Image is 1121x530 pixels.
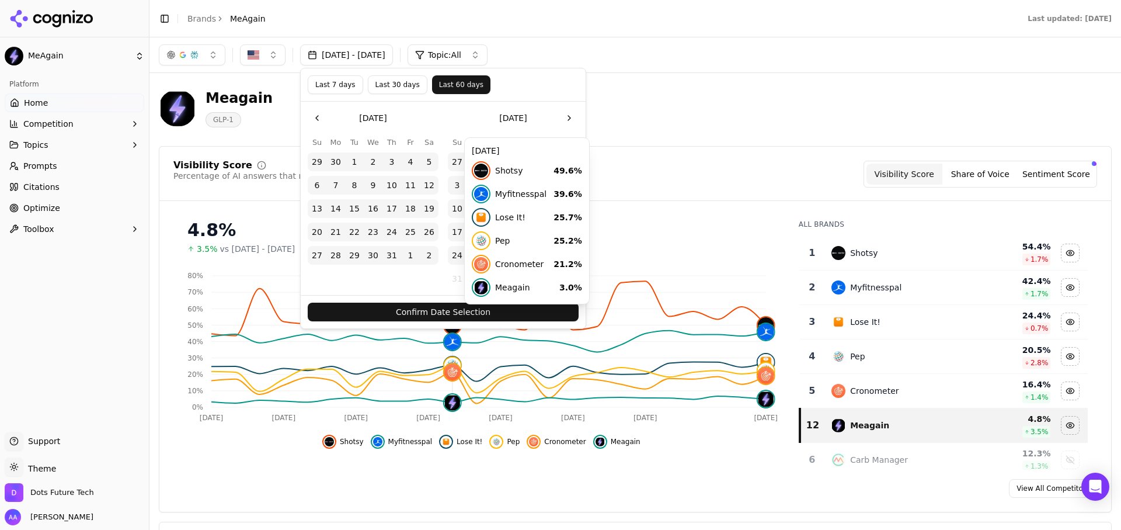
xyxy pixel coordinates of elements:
button: Thursday, July 3rd, 2025, selected [382,153,401,171]
img: cronometer [529,437,538,446]
button: Hide meagain data [593,435,640,449]
span: Topic: All [428,49,461,61]
img: shotsy [325,437,334,446]
tr: 12meagainMeagain4.8%3.5%Hide meagain data [800,408,1088,443]
div: Meagain [850,420,889,431]
button: Wednesday, August 20th, 2025, selected [504,223,523,241]
img: lose it! [831,315,845,329]
div: Carb Manager [850,454,908,466]
tspan: 20% [187,370,203,379]
img: MeAgain [159,89,196,127]
span: 1.3 % [1031,462,1049,471]
tspan: 80% [187,272,203,280]
button: Sunday, June 29th, 2025, selected [308,153,326,171]
a: Citations [5,178,144,196]
div: 20.5 % [976,344,1050,356]
tspan: 30% [187,354,203,362]
div: 12 [806,418,820,432]
div: Open Intercom Messenger [1081,473,1109,501]
button: Saturday, August 2nd, 2025, selected [420,246,438,265]
button: Thursday, August 21st, 2025, selected [523,223,541,241]
button: Saturday, August 9th, 2025, selected [560,176,579,195]
img: myfitnesspal [373,437,382,446]
button: Friday, July 4th, 2025, selected [401,153,420,171]
tspan: 50% [187,321,203,330]
a: Prompts [5,157,144,175]
button: Hide shotsy data [322,435,364,449]
button: Open user button [5,509,93,525]
img: US [248,49,259,61]
div: 4.8% [187,220,775,241]
th: Saturday [420,137,438,148]
div: Pep [850,351,865,362]
img: myfitnesspal [758,324,774,340]
button: Monday, July 21st, 2025, selected [326,223,345,241]
button: Toolbox [5,220,144,238]
th: Tuesday [485,137,504,148]
div: 12.3 % [976,448,1050,459]
button: Sunday, August 17th, 2025, selected [448,223,466,241]
span: Topics [23,139,48,151]
div: 5 [805,384,820,398]
a: Optimize [5,199,144,217]
tspan: 10% [187,387,203,395]
tspan: [DATE] [561,414,585,422]
th: Friday [541,137,560,148]
button: Friday, August 1st, 2025, selected [401,246,420,265]
img: Ameer Asghar [5,509,21,525]
button: Topics [5,136,144,154]
div: Meagain [206,89,273,108]
button: Friday, July 18th, 2025, selected [401,199,420,218]
div: 4.8 % [976,413,1050,425]
table: July 2025 [308,137,438,265]
button: Wednesday, July 16th, 2025, selected [364,199,382,218]
div: 42.4 % [976,275,1050,287]
th: Wednesday [364,137,382,148]
a: View All Competitors [1009,479,1097,498]
span: 2.8 % [1031,358,1049,368]
div: Last updated: [DATE] [1028,14,1112,23]
button: Sunday, August 3rd, 2025, selected [448,176,466,195]
span: Cronometer [544,437,586,446]
span: Dots Future Tech [30,487,94,498]
span: Meagain [611,437,640,446]
img: meagain [444,394,461,411]
button: Share of Voice [942,164,1018,185]
img: Dots Future Tech [5,483,23,502]
span: 1.7 % [1031,255,1049,264]
span: Theme [23,464,56,473]
button: Show carb manager data [1061,451,1080,469]
span: 0.7 % [1031,324,1049,333]
button: Wednesday, August 6th, 2025, selected [504,176,523,195]
button: Hide pep data [489,435,520,449]
th: Thursday [382,137,401,148]
button: Thursday, August 7th, 2025, selected [523,176,541,195]
button: Hide myfitnesspal data [1061,278,1080,297]
button: Wednesday, August 13th, 2025, selected [504,199,523,218]
tspan: [DATE] [344,414,368,422]
th: Saturday [560,137,579,148]
th: Monday [326,137,345,148]
button: Open organization switcher [5,483,94,502]
button: Confirm Date Selection [308,303,579,321]
img: cronometer [444,364,461,380]
button: Tuesday, July 1st, 2025, selected [345,153,364,171]
th: Thursday [523,137,541,148]
img: lose it! [441,437,451,446]
tspan: 60% [187,305,203,313]
span: Myfitnesspal [388,437,433,446]
button: Go to the Previous Month [308,109,326,127]
tspan: [DATE] [489,414,513,422]
button: Tuesday, August 12th, 2025, selected [485,199,504,218]
tspan: [DATE] [633,414,657,422]
th: Monday [466,137,485,148]
button: Friday, August 1st, 2025, selected [541,153,560,171]
img: myfitnesspal [444,334,461,350]
button: Sunday, July 27th, 2025, selected [448,153,466,171]
button: Hide meagain data [1061,416,1080,435]
tr: 2myfitnesspalMyfitnesspal42.4%1.7%Hide myfitnesspal data [800,271,1088,305]
th: Tuesday [345,137,364,148]
button: Saturday, August 23rd, 2025, selected [560,223,579,241]
button: Hide lose it! data [1061,313,1080,331]
button: Thursday, July 10th, 2025, selected [382,176,401,195]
